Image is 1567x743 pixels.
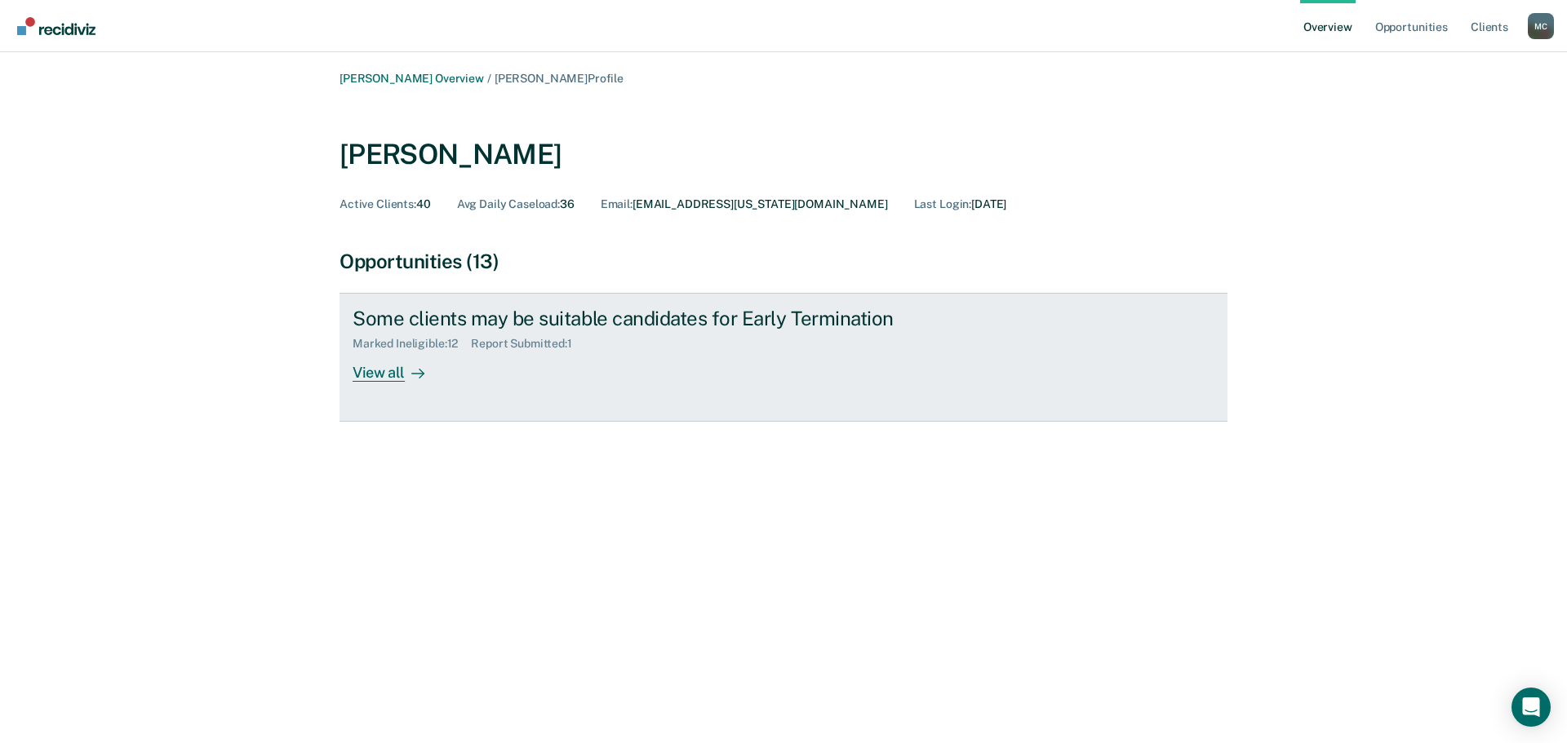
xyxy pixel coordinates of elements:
div: [EMAIL_ADDRESS][US_STATE][DOMAIN_NAME] [601,197,888,211]
div: [DATE] [914,197,1007,211]
span: / [484,72,495,85]
div: View all [353,351,444,383]
div: Report Submitted : 1 [471,337,585,351]
a: Some clients may be suitable candidates for Early TerminationMarked Ineligible:12Report Submitted... [340,293,1227,422]
span: Email : [601,197,633,210]
div: 40 [340,197,431,211]
div: 36 [457,197,575,211]
a: [PERSON_NAME] Overview [340,72,484,85]
div: M C [1528,13,1554,39]
span: Active Clients : [340,197,416,210]
div: [PERSON_NAME] [340,138,562,171]
div: Some clients may be suitable candidates for Early Termination [353,307,926,330]
img: Recidiviz [17,17,95,35]
button: Profile dropdown button [1528,13,1554,39]
div: Open Intercom Messenger [1512,688,1551,727]
span: Last Login : [914,197,971,210]
div: Opportunities (13) [340,250,1227,273]
span: Avg Daily Caseload : [457,197,560,210]
div: Marked Ineligible : 12 [353,337,471,351]
span: [PERSON_NAME] Profile [495,72,624,85]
